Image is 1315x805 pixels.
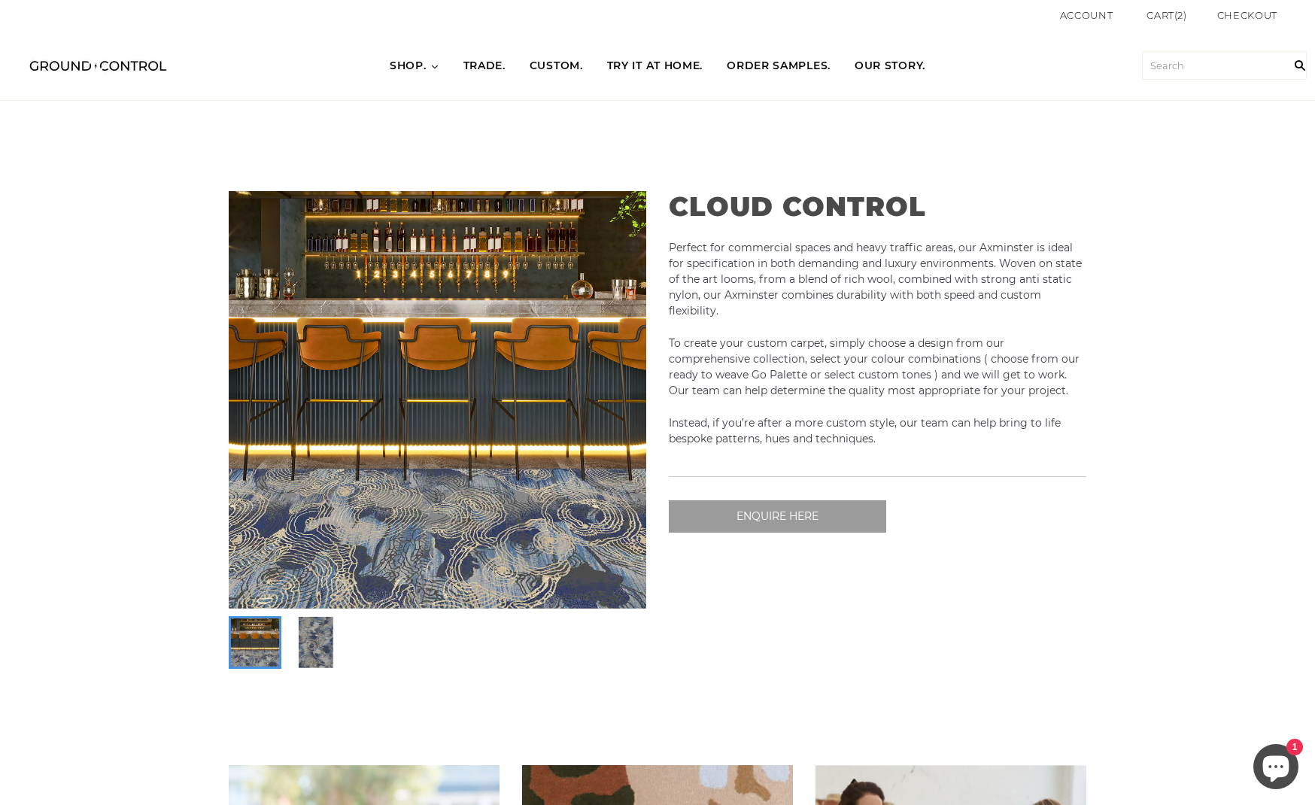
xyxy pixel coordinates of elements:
[1146,9,1174,21] span: Cart
[229,191,646,609] img: CLOUD CONTROL
[855,59,925,74] span: OUR STORY.
[1177,9,1183,21] span: 2
[715,45,843,87] a: ORDER SAMPLES.
[727,59,831,74] span: ORDER SAMPLES.
[289,616,342,669] img: CLOUD CONTROL
[669,191,1086,223] h3: CLOUD CONTROL
[1285,31,1315,100] input: Search
[669,500,886,533] button: ENQUIRE HERE
[1142,51,1307,80] input: Search
[518,45,595,87] a: CUSTOM.
[669,240,1086,448] div: Page 4
[843,45,937,87] a: OUR STORY.
[607,59,703,74] span: TRY IT AT HOME.
[669,241,1082,317] span: Perfect for commercial spaces and heavy traffic areas, our Axminster is ideal for specification i...
[595,45,715,87] a: TRY IT AT HOME.
[530,59,583,74] span: CUSTOM.
[669,336,1080,397] span: To create your custom carpet, simply choose a design from our comprehensive collection, select yo...
[1146,8,1187,23] a: Cart(2)
[451,45,518,87] a: TRADE.
[1060,9,1113,21] a: Account
[463,59,506,74] span: TRADE.
[669,416,1061,445] span: Instead, if you’re after a more custom style, our team can help bring to life bespoke patterns, h...
[390,59,427,74] span: SHOP.
[1249,744,1303,793] inbox-online-store-chat: Shopify online store chat
[378,45,451,87] a: SHOP.
[231,618,279,667] img: CLOUD CONTROL
[736,509,818,523] span: ENQUIRE HERE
